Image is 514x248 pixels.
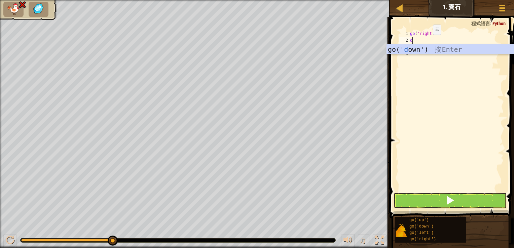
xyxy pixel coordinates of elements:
button: Shift+Enter: 執行當前腳本 [394,193,507,208]
li: 收集寶石。 [29,2,49,17]
span: : [490,20,492,27]
button: Ctrl + P: Pause [3,234,17,248]
span: go('left') [409,231,434,235]
span: go('right') [409,237,436,242]
li: 你的英雄必須存活。 [3,2,24,17]
button: 切換全螢幕 [373,234,386,248]
span: go('down') [409,224,434,229]
button: 調整音量 [341,234,355,248]
code: 去 [435,27,439,32]
span: go('up') [409,218,429,222]
div: 2 [399,37,410,44]
span: 程式語言 [471,20,490,27]
span: Python [492,20,506,27]
div: 3 [399,44,410,50]
img: portrait.png [395,224,408,237]
button: ♫ [358,234,369,248]
button: 顯示遊戲選單 [494,1,511,17]
div: 1 [399,30,410,37]
span: ♫ [359,235,366,245]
